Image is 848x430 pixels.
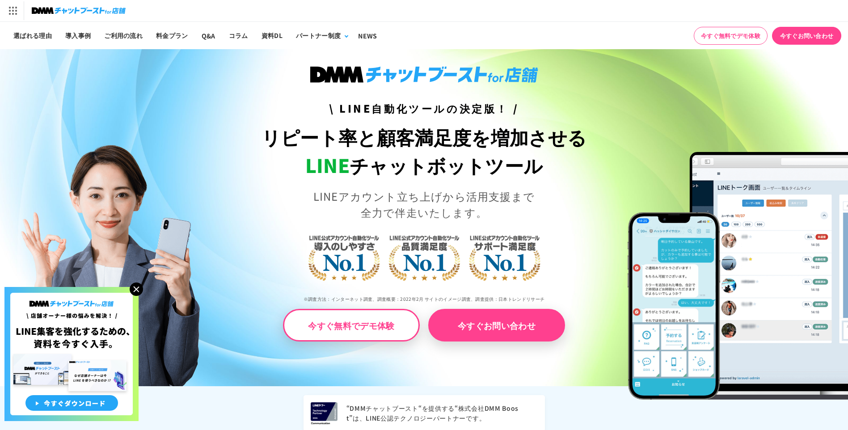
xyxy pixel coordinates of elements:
[311,402,338,424] img: LINEヤフー Technology Partner 2025
[212,289,636,309] p: ※調査方法：インターネット調査、調査概要：2022年2月 サイトのイメージ調査、調査提供：日本トレンドリサーチ
[305,151,350,178] span: LINE
[195,22,222,49] a: Q&A
[351,22,384,49] a: NEWS
[7,22,59,49] a: 選ばれる理由
[4,287,139,421] img: 店舗オーナー様の悩みを解決!LINE集客を狂化するための資料を今すぐ入手!
[772,27,841,45] a: 今すぐお問い合わせ
[346,404,538,423] p: “DMMチャットブースト“を提供する“株式会社DMM Boost”は、LINE公認テクノロジーパートナーです。
[32,4,126,17] img: チャットブーストfor店舗
[1,1,24,20] img: サービス
[296,31,341,40] div: パートナー制度
[149,22,195,49] a: 料金プラン
[212,188,636,220] p: LINEアカウント立ち上げから活用支援まで 全力で伴走いたします。
[283,309,420,341] a: 今すぐ無料でデモ体験
[4,287,139,298] a: 店舗オーナー様の悩みを解決!LINE集客を狂化するための資料を今すぐ入手!
[694,27,768,45] a: 今すぐ無料でデモ体験
[212,101,636,116] h3: \ LINE自動化ツールの決定版！ /
[428,309,565,341] a: 今すぐお問い合わせ
[279,200,570,312] img: LINE公式アカウント自動化ツール導入のしやすさNo.1｜LINE公式アカウント自動化ツール品質満足度No.1｜LINE公式アカウント自動化ツールサポート満足度No.1
[97,22,149,49] a: ご利用の流れ
[59,22,97,49] a: 導入事例
[255,22,289,49] a: 資料DL
[222,22,255,49] a: コラム
[212,123,636,179] h1: リピート率と顧客満足度を増加させる チャットボットツール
